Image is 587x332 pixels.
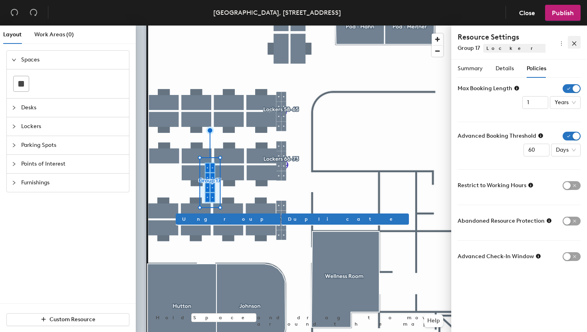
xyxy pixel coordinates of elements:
[458,181,526,190] span: Restrict to Working Hours
[21,136,124,154] span: Parking Spots
[12,162,16,166] span: collapsed
[21,99,124,117] span: Desks
[519,9,535,17] span: Close
[12,143,16,148] span: collapsed
[12,180,16,185] span: collapsed
[458,32,545,42] h4: Resource Settings
[571,41,577,46] span: close
[483,44,570,53] span: Lockers
[12,124,16,129] span: collapsed
[458,252,534,261] span: Advanced Check-In Window
[288,215,403,223] span: Duplicate
[458,132,536,140] span: Advanced Booking Threshold
[527,65,546,72] span: Policies
[424,314,443,327] button: Help
[3,31,22,38] span: Layout
[458,84,512,93] span: Max Booking Length
[552,9,574,17] span: Publish
[21,174,124,192] span: Furnishings
[496,65,514,72] span: Details
[458,217,545,225] span: Abandoned Resource Protection
[512,5,542,21] button: Close
[555,97,576,109] span: Years
[176,213,280,225] button: Ungroup
[21,51,124,69] span: Spaces
[282,213,409,225] button: Duplicate
[458,65,483,72] span: Summary
[10,8,18,16] span: undo
[6,313,129,326] button: Custom Resource
[12,57,16,62] span: expanded
[21,117,124,136] span: Lockers
[26,5,42,21] button: Redo (⌘ + ⇧ + Z)
[50,316,95,323] span: Custom Resource
[12,105,16,110] span: collapsed
[545,5,581,21] button: Publish
[6,5,22,21] button: Undo (⌘ + Z)
[213,8,341,18] div: [GEOGRAPHIC_DATA], [STREET_ADDRESS]
[556,144,576,156] span: Days
[21,155,124,173] span: Points of Interest
[458,45,480,51] span: Group 17
[559,41,564,46] span: more
[182,215,274,223] span: Ungroup
[34,31,74,38] span: Work Areas (0)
